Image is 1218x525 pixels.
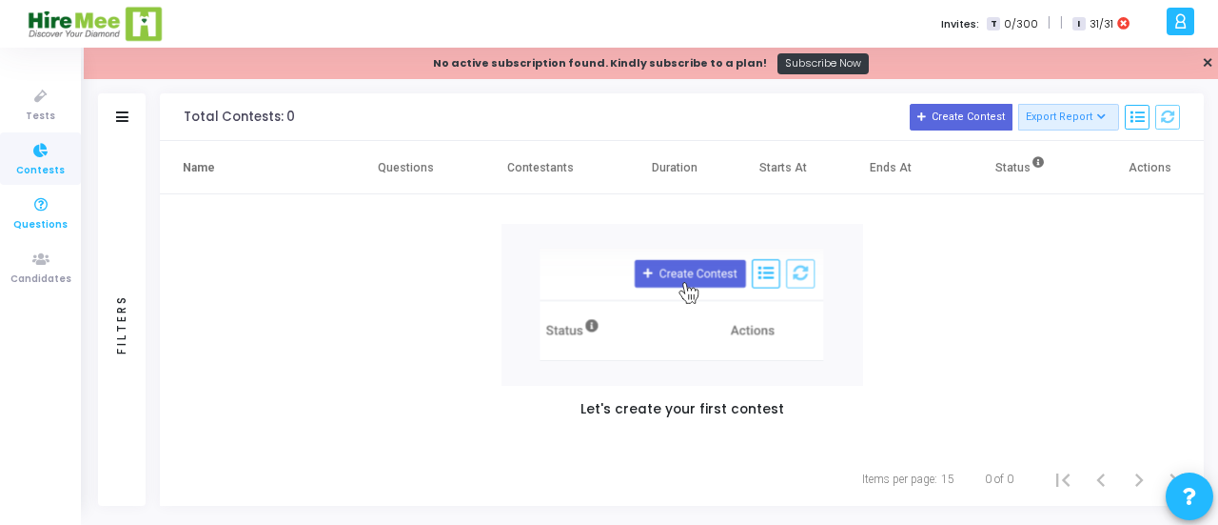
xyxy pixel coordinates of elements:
a: ✕ [1202,53,1213,73]
button: Export Report [1018,104,1120,131]
a: Subscribe Now [777,53,870,74]
div: 15 [941,471,954,488]
button: Create Contest [910,104,1012,131]
span: T [987,17,999,31]
div: 0 of 0 [985,471,1013,488]
button: First page [1044,460,1082,498]
span: Tests [26,109,55,125]
span: I [1072,17,1085,31]
button: Last page [1158,460,1196,498]
span: | [1060,13,1063,33]
label: Invites: [941,16,979,32]
span: 0/300 [1004,16,1038,32]
th: Questions [352,141,461,194]
span: Candidates [10,272,71,288]
th: Starts At [729,141,837,194]
div: Filters [113,219,130,429]
img: new test/contest [501,224,863,386]
th: Ends At [836,141,945,194]
th: Duration [620,141,729,194]
button: Next page [1120,460,1158,498]
div: Items per page: [862,471,937,488]
th: Status [945,141,1095,194]
span: Contests [16,163,65,179]
h5: Let's create your first contest [580,402,784,418]
span: Questions [13,217,68,233]
button: Previous page [1082,460,1120,498]
span: | [1048,13,1051,33]
div: No active subscription found. Kindly subscribe to a plan! [433,55,767,71]
th: Contestants [460,141,620,194]
span: 31/31 [1090,16,1113,32]
th: Name [160,141,352,194]
th: Actions [1095,141,1204,194]
img: logo [27,5,165,43]
div: Total Contests: 0 [184,110,295,125]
